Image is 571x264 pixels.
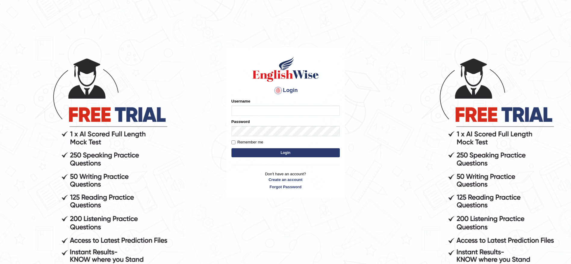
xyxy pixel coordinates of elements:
[231,119,250,124] label: Password
[231,148,340,157] button: Login
[231,86,340,95] h4: Login
[231,184,340,190] a: Forgot Password
[231,171,340,190] p: Don't have an account?
[231,98,250,104] label: Username
[251,56,320,83] img: Logo of English Wise sign in for intelligent practice with AI
[231,177,340,183] a: Create an account
[231,139,263,145] label: Remember me
[231,140,235,144] input: Remember me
